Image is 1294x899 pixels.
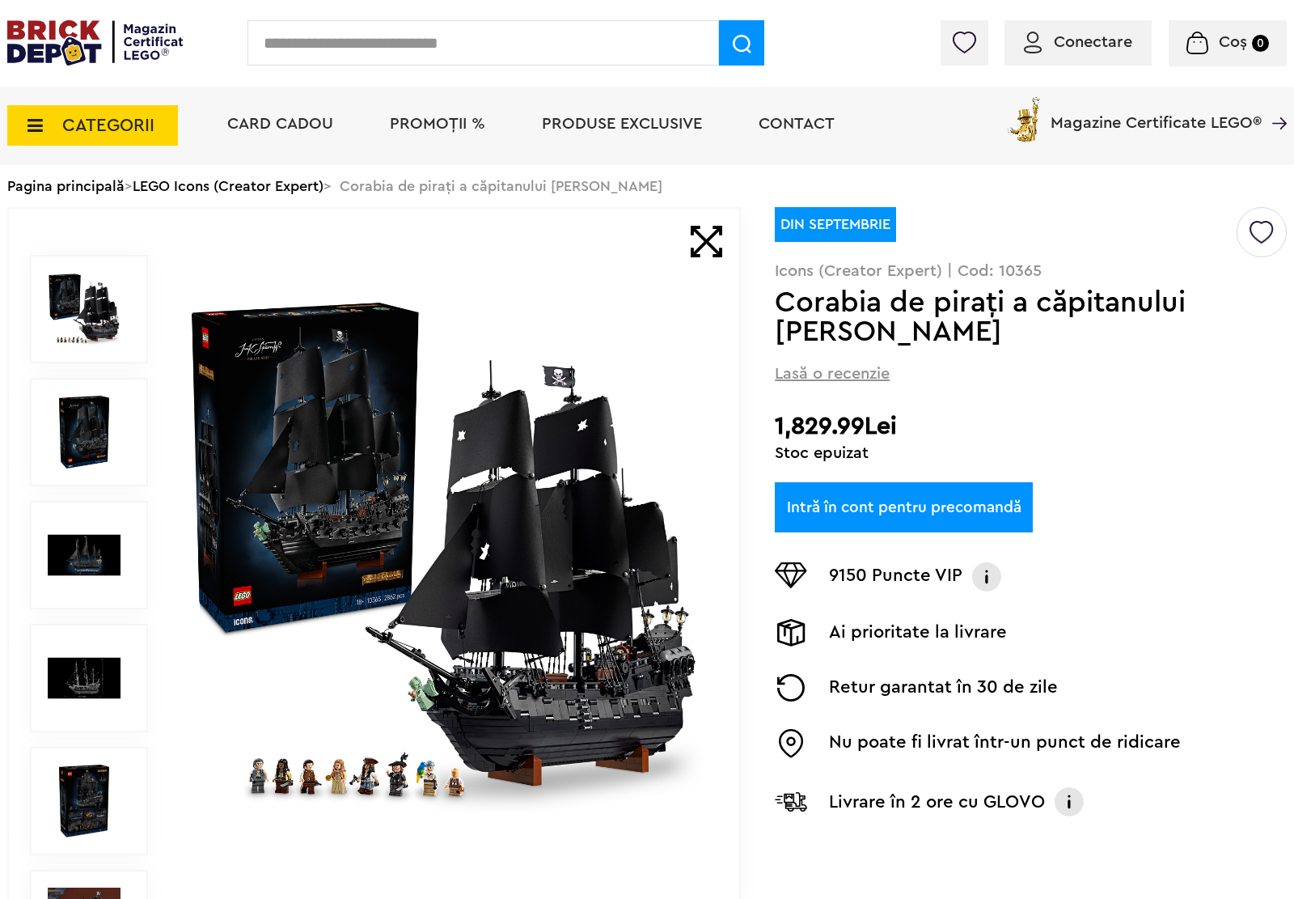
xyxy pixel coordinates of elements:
[1051,94,1262,131] span: Magazine Certificate LEGO®
[48,765,121,838] img: LEGO Icons (Creator Expert) Corabia de piraţi a căpitanului Jack Sparrow
[48,519,121,592] img: Corabia de piraţi a căpitanului Jack Sparrow LEGO 10365
[775,445,1287,461] div: Stoc epuizat
[62,117,154,134] span: CATEGORII
[829,789,1045,815] p: Livrare în 2 ore cu GLOVO
[829,729,1181,758] p: Nu poate fi livrat într-un punct de ridicare
[775,482,1033,532] a: Intră în cont pentru precomandă
[1219,34,1247,50] span: Coș
[775,674,807,702] img: Returnare
[759,116,835,132] a: Contact
[7,179,125,193] a: Pagina principală
[775,562,807,588] img: Puncte VIP
[775,412,1287,441] h2: 1,829.99Lei
[542,116,702,132] a: Produse exclusive
[775,791,807,812] img: Livrare Glovo
[7,165,1287,207] div: > > Corabia de piraţi a căpitanului [PERSON_NAME]
[227,116,333,132] a: Card Cadou
[48,642,121,715] img: Seturi Lego Corabia de piraţi a căpitanului Jack Sparrow
[1053,786,1085,818] img: Info livrare cu GLOVO
[829,674,1058,702] p: Retur garantat în 30 de zile
[1024,34,1132,50] a: Conectare
[970,562,1003,592] img: Info VIP
[829,562,962,592] p: 9150 Puncte VIP
[1054,34,1132,50] span: Conectare
[1252,35,1269,52] small: 0
[184,295,704,816] img: Corabia de piraţi a căpitanului Jack Sparrow
[829,619,1007,647] p: Ai prioritate la livrare
[775,619,807,647] img: Livrare
[48,396,121,469] img: Corabia de piraţi a căpitanului Jack Sparrow
[775,207,896,242] div: DIN SEPTEMBRIE
[775,263,1287,279] p: Icons (Creator Expert) | Cod: 10365
[133,179,323,193] a: LEGO Icons (Creator Expert)
[390,116,485,132] a: PROMOȚII %
[775,363,890,385] span: Lasă o recenzie
[48,273,121,346] img: Corabia de piraţi a căpitanului Jack Sparrow
[775,729,807,758] img: Easybox
[775,288,1234,346] h1: Corabia de piraţi a căpitanului [PERSON_NAME]
[1262,94,1287,110] a: Magazine Certificate LEGO®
